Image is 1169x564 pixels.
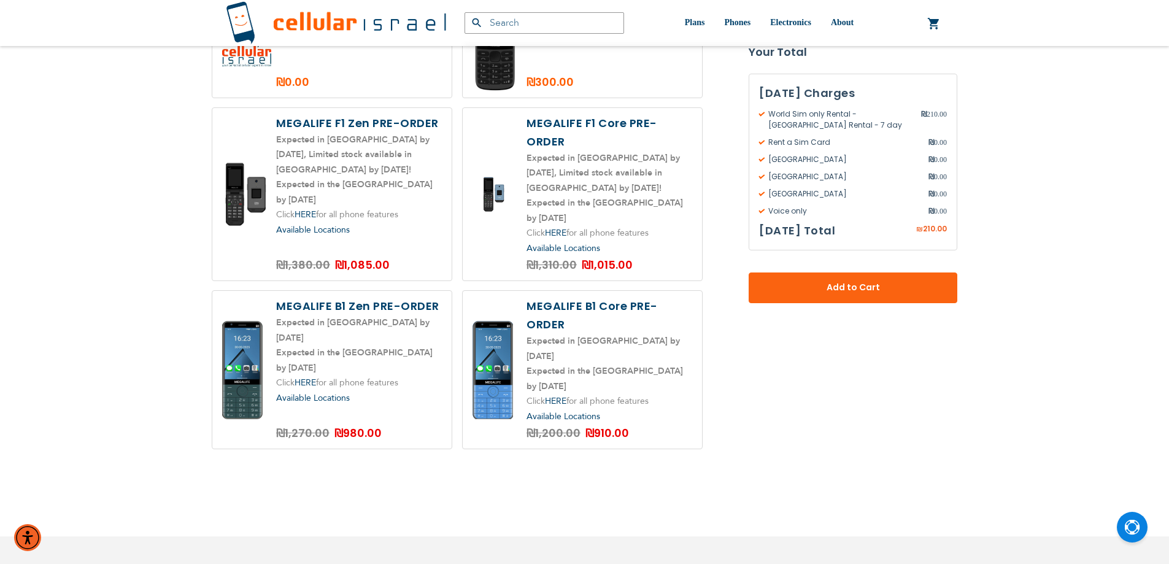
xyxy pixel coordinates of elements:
span: 0.00 [928,171,947,182]
a: HERE [545,395,566,407]
span: Phones [724,18,750,27]
a: Available Locations [527,242,600,254]
span: ₪ [928,137,934,148]
h3: [DATE] Charges [759,84,947,102]
h3: [DATE] Total [759,222,835,240]
div: Accessibility Menu [14,524,41,551]
span: Voice only [759,206,928,217]
input: Search [465,12,624,34]
span: [GEOGRAPHIC_DATA] [759,154,928,165]
span: Electronics [770,18,811,27]
span: Add to Cart [789,282,917,295]
a: HERE [295,377,316,388]
span: 0.00 [928,188,947,199]
span: ₪ [928,154,934,165]
a: HERE [545,227,566,239]
span: [GEOGRAPHIC_DATA] [759,188,928,199]
a: HERE [295,209,316,220]
a: Available Locations [276,392,350,404]
a: Available Locations [527,411,600,422]
span: 0.00 [928,206,947,217]
span: ₪ [916,224,923,235]
button: Add to Cart [749,272,957,303]
span: 0.00 [928,154,947,165]
span: ₪ [928,188,934,199]
strong: Your Total [749,43,957,61]
span: 210.00 [923,223,947,234]
span: 210.00 [921,109,947,131]
img: Cellular Israel Logo [226,1,446,45]
span: 0.00 [928,137,947,148]
a: Available Locations [276,224,350,236]
span: World Sim only Rental - [GEOGRAPHIC_DATA] Rental - 7 day [759,109,921,131]
span: Rent a Sim Card [759,137,928,148]
span: Plans [685,18,705,27]
span: About [831,18,854,27]
span: [GEOGRAPHIC_DATA] [759,171,928,182]
span: ₪ [928,206,934,217]
span: ₪ [928,171,934,182]
span: ₪ [921,109,927,120]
